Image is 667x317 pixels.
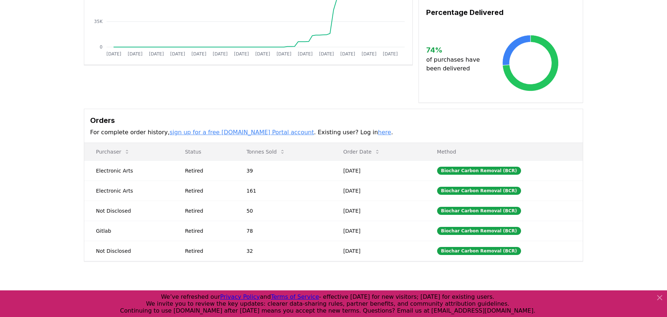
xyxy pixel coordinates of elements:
[149,51,164,57] tspan: [DATE]
[90,144,136,159] button: Purchaser
[431,148,577,155] p: Method
[362,51,377,57] tspan: [DATE]
[185,247,229,255] div: Retired
[277,51,292,57] tspan: [DATE]
[426,55,486,73] p: of purchases have been delivered
[128,51,143,57] tspan: [DATE]
[94,19,103,24] tspan: 35K
[185,227,229,235] div: Retired
[170,51,185,57] tspan: [DATE]
[235,221,331,241] td: 78
[234,51,249,57] tspan: [DATE]
[437,207,521,215] div: Biochar Carbon Removal (BCR)
[340,51,355,57] tspan: [DATE]
[235,161,331,181] td: 39
[319,51,334,57] tspan: [DATE]
[170,129,314,136] a: sign up for a free [DOMAIN_NAME] Portal account
[332,161,425,181] td: [DATE]
[338,144,386,159] button: Order Date
[437,187,521,195] div: Biochar Carbon Removal (BCR)
[235,201,331,221] td: 50
[100,45,103,50] tspan: 0
[240,144,291,159] button: Tonnes Sold
[192,51,207,57] tspan: [DATE]
[332,241,425,261] td: [DATE]
[437,167,521,175] div: Biochar Carbon Removal (BCR)
[383,51,398,57] tspan: [DATE]
[84,221,173,241] td: Gitlab
[426,45,486,55] h3: 74 %
[90,115,577,126] h3: Orders
[332,181,425,201] td: [DATE]
[332,221,425,241] td: [DATE]
[235,181,331,201] td: 161
[107,51,122,57] tspan: [DATE]
[185,207,229,214] div: Retired
[213,51,228,57] tspan: [DATE]
[378,129,391,136] a: here
[298,51,313,57] tspan: [DATE]
[84,201,173,221] td: Not Disclosed
[255,51,270,57] tspan: [DATE]
[437,227,521,235] div: Biochar Carbon Removal (BCR)
[185,187,229,194] div: Retired
[84,241,173,261] td: Not Disclosed
[185,167,229,174] div: Retired
[437,247,521,255] div: Biochar Carbon Removal (BCR)
[426,7,575,18] h3: Percentage Delivered
[235,241,331,261] td: 32
[84,181,173,201] td: Electronic Arts
[179,148,229,155] p: Status
[84,161,173,181] td: Electronic Arts
[332,201,425,221] td: [DATE]
[90,128,577,137] p: For complete order history, . Existing user? Log in .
